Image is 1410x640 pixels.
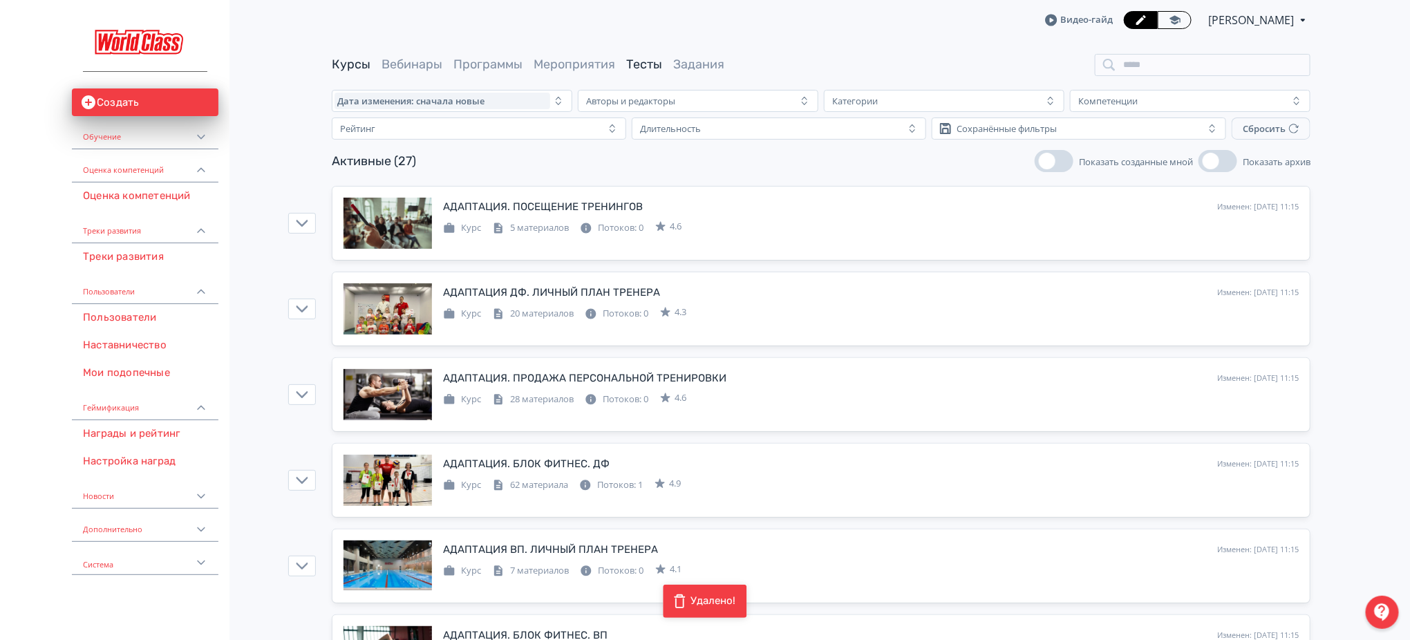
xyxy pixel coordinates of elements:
div: Дополнительно [72,509,218,542]
button: Длительность [632,117,926,140]
span: 4.9 [669,477,681,491]
div: Потоков: 0 [580,221,643,235]
span: 4.3 [675,305,686,319]
a: Мои подопечные [72,359,218,387]
div: АДАПТАЦИЯ ВП. ЛИЧНЫЙ ПЛАН ТРЕНЕРА [443,542,658,558]
a: Награды и рейтинг [72,420,218,448]
div: Система [72,542,218,575]
span: Лилия Исаакова [1208,12,1296,28]
div: АДАПТАЦИЯ ДФ. ЛИЧНЫЙ ПЛАН ТРЕНЕРА [443,285,660,301]
button: Рейтинг [332,117,626,140]
img: https://files.teachbase.ru/system/slaveaccount/32112/logo/medium-ab8b4f4857153c28eb1541fa38b027e1... [83,8,207,72]
div: Курс [443,393,481,406]
span: 4.1 [670,563,681,576]
div: Потоков: 0 [585,393,648,406]
div: Авторы и редакторы [586,95,675,106]
button: Дата изменения: сначала новые [332,90,572,112]
div: Длительность [640,123,701,134]
a: Пользователи [72,304,218,332]
div: Курс [443,564,481,578]
div: 28 материалов [492,393,574,406]
div: Категории [832,95,878,106]
a: Тесты [626,57,662,72]
span: 4.6 [670,220,681,234]
div: Обучение [72,116,218,149]
a: Наставничество [72,332,218,359]
div: Рейтинг [340,123,375,134]
a: Оценка компетенций [72,182,218,210]
div: АДАПТАЦИЯ. ПОСЕЩЕНИЕ ТРЕНИНГОВ [443,199,643,215]
div: Изменен: [DATE] 11:15 [1217,201,1299,213]
div: 7 материалов [492,564,569,578]
a: Курсы [332,57,370,72]
span: Дата изменения: сначала новые [337,95,485,106]
div: Компетенции [1078,95,1138,106]
a: Вебинары [382,57,442,72]
a: Переключиться в режим ученика [1158,11,1192,29]
a: Треки развития [72,243,218,271]
button: Сбросить [1232,117,1310,140]
div: Изменен: [DATE] 11:15 [1217,544,1299,556]
button: Компетенции [1070,90,1310,112]
div: Удалено! [691,594,736,608]
a: Задания [673,57,724,72]
span: 4.6 [675,391,686,405]
div: 5 материалов [492,221,569,235]
div: Потоков: 1 [579,478,643,492]
div: Потоков: 0 [580,564,643,578]
button: Создать [72,88,218,116]
div: Сохранённые фильтры [957,123,1057,134]
a: Настройка наград [72,448,218,476]
div: Потоков: 0 [585,307,648,321]
a: Программы [453,57,523,72]
a: Мероприятия [534,57,615,72]
div: Курс [443,221,481,235]
div: 20 материалов [492,307,574,321]
div: Курс [443,307,481,321]
span: Показать архив [1243,156,1310,168]
div: Пользователи [72,271,218,304]
a: Видео-гайд [1045,13,1113,27]
div: АДАПТАЦИЯ. ПРОДАЖА ПЕРСОНАЛЬНОЙ ТРЕНИРОВКИ [443,370,726,386]
button: Авторы и редакторы [578,90,818,112]
div: Изменен: [DATE] 11:15 [1217,287,1299,299]
div: Изменен: [DATE] 11:15 [1217,373,1299,384]
span: Показать созданные мной [1079,156,1193,168]
div: Новости [72,476,218,509]
div: Изменен: [DATE] 11:15 [1217,458,1299,470]
button: Категории [824,90,1064,112]
div: Оценка компетенций [72,149,218,182]
div: Треки развития [72,210,218,243]
button: Сохранённые фильтры [932,117,1226,140]
div: Геймификация [72,387,218,420]
div: Курс [443,478,481,492]
div: Активные (27) [332,152,416,171]
div: 62 материала [492,478,568,492]
div: АДАПТАЦИЯ. БЛОК ФИТНЕС. ДФ [443,456,610,472]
